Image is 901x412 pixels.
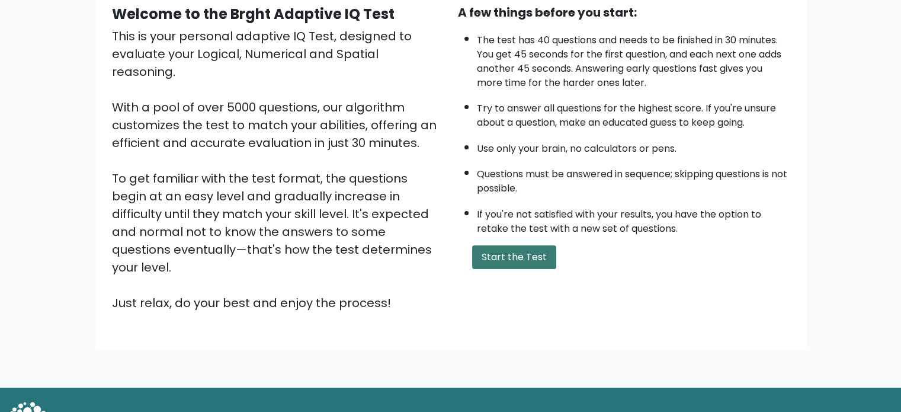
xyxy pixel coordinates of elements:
[472,245,556,269] button: Start the Test
[477,27,790,90] li: The test has 40 questions and needs to be finished in 30 minutes. You get 45 seconds for the firs...
[477,136,790,156] li: Use only your brain, no calculators or pens.
[477,202,790,236] li: If you're not satisfied with your results, you have the option to retake the test with a new set ...
[477,95,790,130] li: Try to answer all questions for the highest score. If you're unsure about a question, make an edu...
[112,27,444,312] div: This is your personal adaptive IQ Test, designed to evaluate your Logical, Numerical and Spatial ...
[477,161,790,196] li: Questions must be answered in sequence; skipping questions is not possible.
[458,4,790,21] div: A few things before you start:
[112,4,395,24] b: Welcome to the Brght Adaptive IQ Test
